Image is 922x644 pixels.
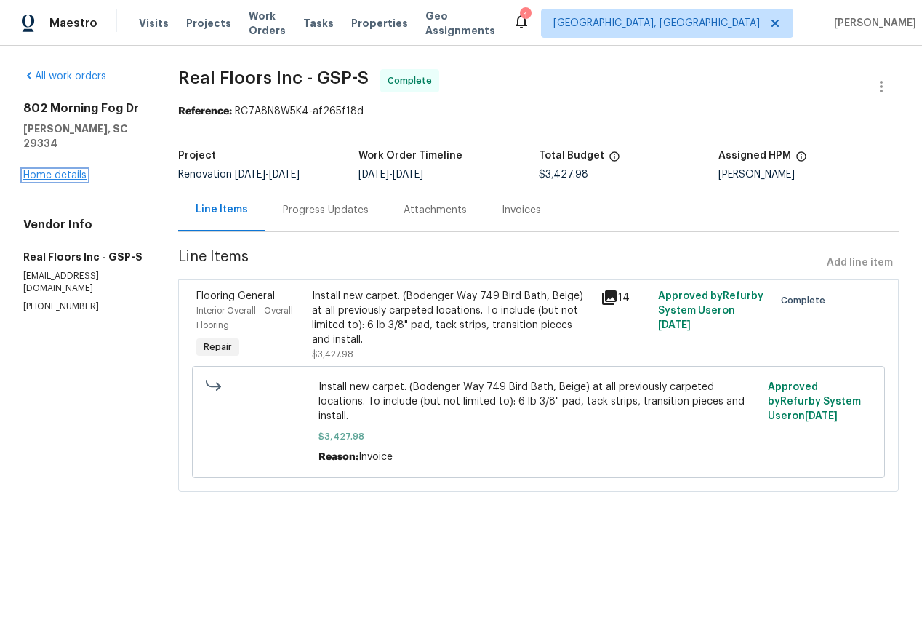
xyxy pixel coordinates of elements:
div: Attachments [404,203,467,218]
span: [DATE] [658,320,691,330]
span: Tasks [303,18,334,28]
b: Reference: [178,106,232,116]
span: Invoice [358,452,393,462]
h5: Project [178,151,216,161]
div: Line Items [196,202,248,217]
p: [PHONE_NUMBER] [23,301,143,313]
div: RC7A8N8W5K4-af265f18d [178,104,899,119]
div: Invoices [502,203,541,218]
h5: Assigned HPM [718,151,791,161]
h5: Work Order Timeline [358,151,462,161]
span: [DATE] [235,170,265,180]
span: [DATE] [269,170,300,180]
span: $3,427.98 [312,350,353,359]
p: [EMAIL_ADDRESS][DOMAIN_NAME] [23,270,143,295]
span: The hpm assigned to this work order. [795,151,807,170]
span: [GEOGRAPHIC_DATA], [GEOGRAPHIC_DATA] [553,16,760,31]
span: Approved by Refurby System User on [658,291,763,330]
a: All work orders [23,71,106,82]
span: Renovation [178,170,300,180]
span: [DATE] [358,170,389,180]
span: [PERSON_NAME] [828,16,916,31]
span: Reason: [318,452,358,462]
div: 14 [601,289,649,306]
div: 1 [520,9,530,23]
span: Flooring General [196,291,275,301]
span: - [235,170,300,180]
span: Visits [139,16,169,31]
span: Complete [388,73,438,88]
h4: Vendor Info [23,218,143,232]
h5: [PERSON_NAME], SC 29334 [23,122,143,151]
span: Projects [186,16,231,31]
span: - [358,170,423,180]
div: Progress Updates [283,203,369,218]
span: Approved by Refurby System User on [768,382,861,421]
span: Work Orders [249,9,286,38]
a: Home details [23,170,87,180]
span: Complete [781,293,831,308]
span: [DATE] [805,411,838,421]
h2: 802 Morning Fog Dr [23,101,143,116]
h5: Real Floors Inc - GSP-S [23,250,143,264]
span: Line Items [178,250,821,277]
span: Repair [198,340,238,354]
span: Maestro [49,16,97,31]
span: Install new carpet. (Bodenger Way 749 Bird Bath, Beige) at all previously carpeted locations. To ... [318,380,759,424]
span: $3,427.98 [318,429,759,444]
span: [DATE] [393,170,423,180]
div: Install new carpet. (Bodenger Way 749 Bird Bath, Beige) at all previously carpeted locations. To ... [312,289,592,347]
span: Interior Overall - Overall Flooring [196,306,293,330]
div: [PERSON_NAME] [718,170,899,180]
h5: Total Budget [539,151,604,161]
span: Real Floors Inc - GSP-S [178,69,369,87]
span: Properties [351,16,408,31]
span: $3,427.98 [539,170,588,180]
span: Geo Assignments [425,9,495,38]
span: The total cost of line items that have been proposed by Opendoor. This sum includes line items th... [609,151,620,170]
